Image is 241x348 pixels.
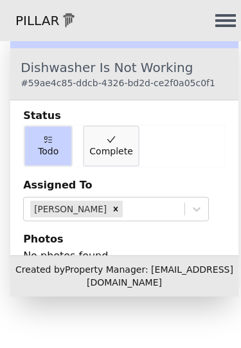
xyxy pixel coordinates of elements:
[89,145,132,158] span: Complete
[24,125,73,167] button: Todo
[23,232,226,247] div: Photos
[59,11,78,30] img: 1
[10,255,238,297] div: Created by Property Manager: [EMAIL_ADDRESS][DOMAIN_NAME]
[21,59,215,89] div: Dishwasher Is Not Working
[30,201,109,217] div: [PERSON_NAME]
[109,201,123,217] div: Remove Art Miller
[23,248,226,269] div: No photos found
[5,12,59,30] p: PILLAR
[21,77,215,89] div: # 59ae4c85-ddcb-4326-bd2d-ce2f0a05c0f1
[83,125,139,167] button: Complete
[38,145,58,158] span: Todo
[23,108,226,124] div: Status
[23,178,226,193] div: Assigned To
